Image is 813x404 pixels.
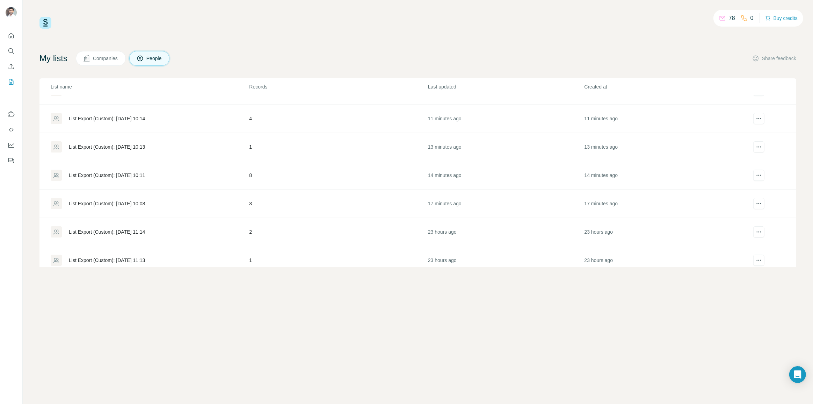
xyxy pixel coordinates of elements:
[39,53,67,64] h4: My lists
[249,246,428,275] td: 1
[428,246,584,275] td: 23 hours ago
[753,255,764,266] button: actions
[584,246,741,275] td: 23 hours ago
[789,366,806,383] div: Open Intercom Messenger
[584,105,741,133] td: 11 minutes ago
[6,60,17,73] button: Enrich CSV
[249,83,427,90] p: Records
[69,115,145,122] div: List Export (Custom): [DATE] 10:14
[729,14,735,22] p: 78
[753,113,764,124] button: actions
[249,105,428,133] td: 4
[6,108,17,121] button: Use Surfe on LinkedIn
[6,29,17,42] button: Quick start
[6,154,17,167] button: Feedback
[39,17,51,29] img: Surfe Logo
[93,55,118,62] span: Companies
[249,161,428,190] td: 8
[146,55,162,62] span: People
[428,105,584,133] td: 11 minutes ago
[752,55,796,62] button: Share feedback
[428,190,584,218] td: 17 minutes ago
[69,257,145,264] div: List Export (Custom): [DATE] 11:13
[6,7,17,18] img: Avatar
[69,200,145,207] div: List Export (Custom): [DATE] 10:08
[6,123,17,136] button: Use Surfe API
[584,218,741,246] td: 23 hours ago
[69,143,145,150] div: List Export (Custom): [DATE] 10:13
[765,13,798,23] button: Buy credits
[428,133,584,161] td: 13 minutes ago
[6,76,17,88] button: My lists
[750,14,754,22] p: 0
[6,45,17,57] button: Search
[51,83,248,90] p: List name
[69,172,145,179] div: List Export (Custom): [DATE] 10:11
[69,228,145,235] div: List Export (Custom): [DATE] 11:14
[585,83,740,90] p: Created at
[584,133,741,161] td: 13 minutes ago
[584,190,741,218] td: 17 minutes ago
[753,198,764,209] button: actions
[753,226,764,238] button: actions
[428,161,584,190] td: 14 minutes ago
[584,161,741,190] td: 14 minutes ago
[753,170,764,181] button: actions
[428,83,584,90] p: Last updated
[428,218,584,246] td: 23 hours ago
[249,190,428,218] td: 3
[6,139,17,151] button: Dashboard
[249,133,428,161] td: 1
[249,218,428,246] td: 2
[753,141,764,153] button: actions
